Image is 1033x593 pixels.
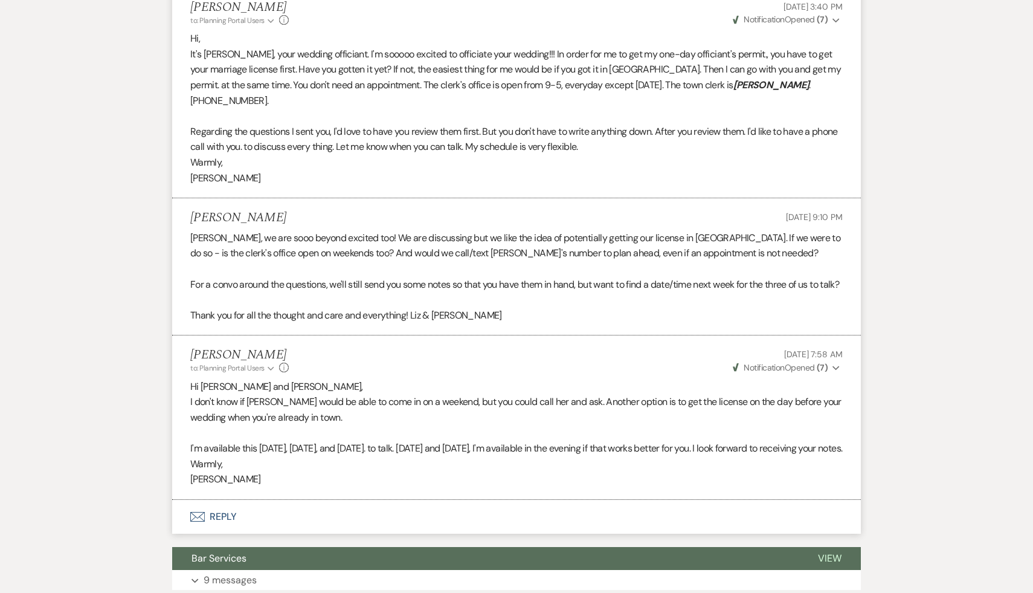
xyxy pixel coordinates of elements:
p: Thank you for all the thought and care and everything! Liz & [PERSON_NAME] [190,308,843,323]
button: Reply [172,500,861,534]
span: View [818,552,842,565]
h5: [PERSON_NAME] [190,348,289,363]
p: For a convo around the questions, we'll still send you some notes so that you have them in hand, ... [190,277,843,293]
p: [PERSON_NAME], we are sooo beyond excited too! We are discussing but we like the idea of potentia... [190,230,843,261]
span: . [PHONE_NUMBER]. [190,79,811,107]
button: View [799,547,861,570]
span: Opened [733,362,828,373]
strong: ( 7 ) [817,14,828,25]
strong: ( 7 ) [817,362,828,373]
p: Hi [PERSON_NAME] and [PERSON_NAME], [190,379,843,395]
p: Warmly, [190,456,843,472]
span: Warmly, [190,156,223,169]
span: [DATE] 9:10 PM [786,212,843,222]
span: Notification [744,14,784,25]
p: I'm available this [DATE], [DATE], and [DATE]. to talk. [DATE] and [DATE], I'm available in the e... [190,441,843,456]
span: Bar Services [191,552,246,565]
button: 9 messages [172,570,861,591]
span: [DATE] 3:40 PM [784,1,843,12]
button: NotificationOpened (7) [731,361,843,374]
span: Opened [733,14,828,25]
span: to: Planning Portal Users [190,363,265,373]
button: to: Planning Portal Users [190,363,276,374]
span: [PERSON_NAME] [190,172,261,184]
button: NotificationOpened (7) [731,13,843,26]
p: 9 messages [204,572,257,588]
span: Regarding the questions I sent you, I'd love to have you review them first. But you don't have to... [190,125,838,154]
em: [PERSON_NAME] [733,79,809,91]
button: to: Planning Portal Users [190,15,276,26]
p: [PERSON_NAME] [190,471,843,487]
span: [DATE] 7:58 AM [784,349,843,360]
span: to: Planning Portal Users [190,16,265,25]
span: Notification [744,362,784,373]
h5: [PERSON_NAME] [190,210,286,225]
p: I don't know if [PERSON_NAME] would be able to come in on a weekend, but you could call her and a... [190,394,843,425]
button: Bar Services [172,547,799,570]
p: Hi, [190,31,843,47]
p: It's [PERSON_NAME], your wedding officiant. I'm sooooo excited to officiate your wedding!!! In or... [190,47,843,108]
